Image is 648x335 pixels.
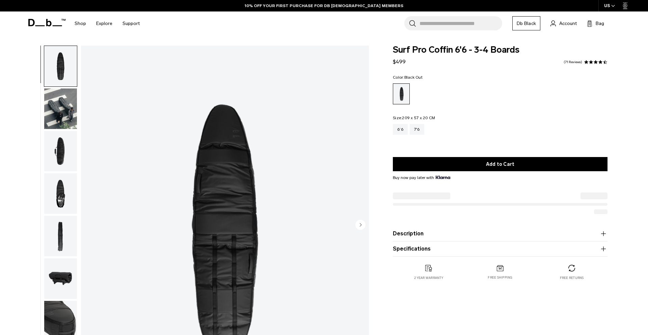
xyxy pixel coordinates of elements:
span: Black Out [404,75,423,80]
img: Surf Pro Coffin 6'6 - 3-4 Boards [44,173,77,214]
button: Surf Pro Coffin 6'6 - 3-4 Boards [44,131,77,172]
img: Surf Pro Coffin 6'6 - 3-4 Boards [44,258,77,299]
img: Surf Pro Coffin 6'6 - 3-4 Boards [44,88,77,129]
a: 7'6 [410,124,424,135]
span: 209 x 57 x 20 CM [402,115,435,120]
span: $499 [393,58,406,65]
span: Buy now pay later with [393,175,450,181]
span: Account [559,20,577,27]
img: Surf Pro Coffin 6'6 - 3-4 Boards [44,216,77,256]
p: Free shipping [488,275,512,280]
span: Surf Pro Coffin 6'6 - 3-4 Boards [393,46,607,54]
a: Shop [75,11,86,35]
p: 2 year warranty [414,276,443,280]
p: Free returns [560,276,584,280]
nav: Main Navigation [70,11,145,35]
button: Description [393,230,607,238]
button: Surf Pro Coffin 6'6 - 3-4 Boards [44,46,77,87]
a: 10% OFF YOUR FIRST PURCHASE FOR DB [DEMOGRAPHIC_DATA] MEMBERS [245,3,403,9]
img: Surf Pro Coffin 6'6 - 3-4 Boards [44,131,77,172]
img: {"height" => 20, "alt" => "Klarna"} [436,176,450,179]
a: 6’6 [393,124,408,135]
a: Black Out [393,83,410,104]
img: Surf Pro Coffin 6'6 - 3-4 Boards [44,46,77,86]
button: Bag [587,19,604,27]
a: 71 reviews [564,60,582,64]
button: Next slide [355,220,366,231]
span: Bag [596,20,604,27]
a: Db Black [512,16,540,30]
legend: Color: [393,75,423,79]
button: Surf Pro Coffin 6'6 - 3-4 Boards [44,215,77,257]
button: Specifications [393,245,607,253]
legend: Size: [393,116,435,120]
a: Account [550,19,577,27]
a: Support [123,11,140,35]
a: Explore [96,11,112,35]
button: Add to Cart [393,157,607,171]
